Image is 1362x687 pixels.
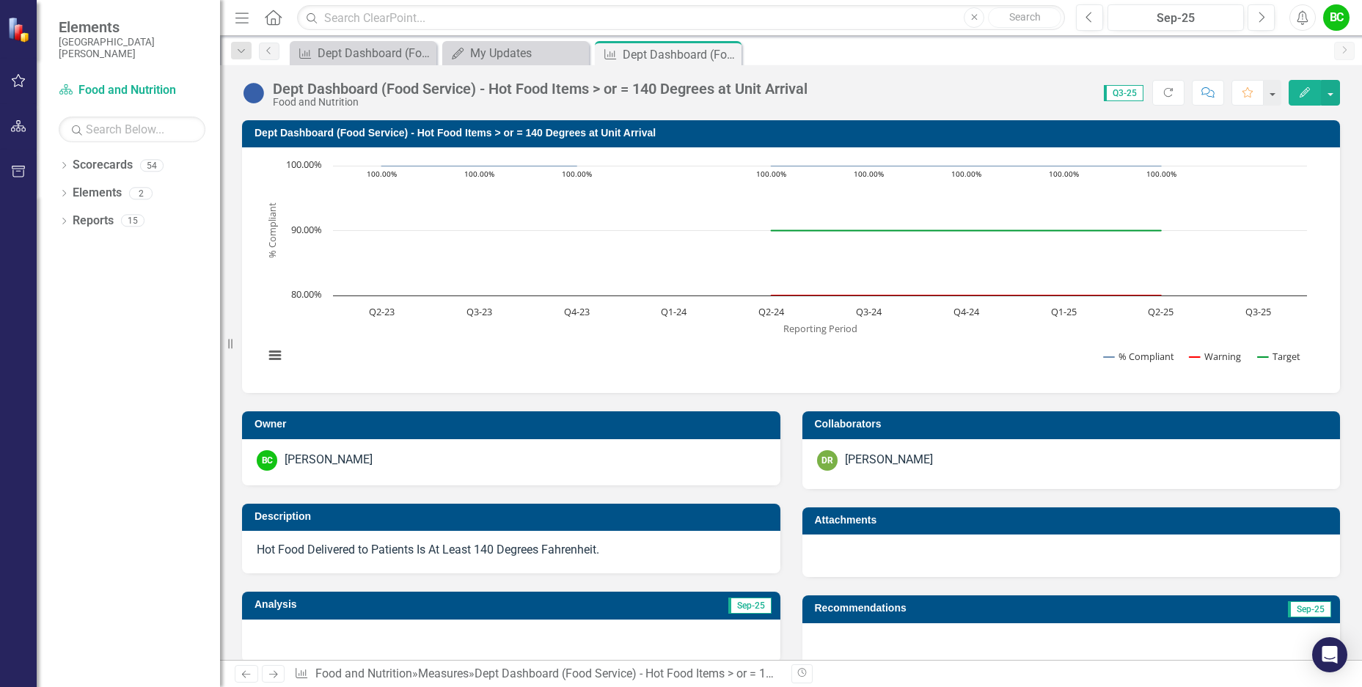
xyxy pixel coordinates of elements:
[140,159,164,172] div: 54
[1107,4,1244,31] button: Sep-25
[470,44,585,62] div: My Updates
[121,215,144,227] div: 15
[562,169,592,179] text: 100.00%
[379,293,1164,298] g: Warning, line 2 of 3 with 10 data points.
[815,515,1333,526] h3: Attachments
[297,5,1065,31] input: Search ClearPoint...
[418,666,469,680] a: Measures
[1190,350,1242,363] button: Show Warning
[73,157,133,174] a: Scorecards
[255,128,1333,139] h3: Dept Dashboard (Food Service) - Hot Food Items > or = 140 Degrees at Unit Arrival
[257,158,1325,378] div: Chart. Highcharts interactive chart.
[379,228,1164,234] g: Target, line 3 of 3 with 10 data points.
[1258,350,1301,363] button: Show Target
[466,305,492,318] text: Q3-23
[475,666,896,680] div: Dept Dashboard (Food Service) - Hot Food Items > or = 140 Degrees at Unit Arrival
[1146,169,1176,179] text: 100.00%
[1104,85,1143,101] span: Q3-25
[286,158,322,171] text: 100.00%
[817,450,838,471] div: DR
[285,452,373,469] div: [PERSON_NAME]
[367,169,397,179] text: 100.00%
[1113,10,1239,27] div: Sep-25
[59,18,205,36] span: Elements
[73,213,114,229] a: Reports
[728,598,772,614] span: Sep-25
[464,169,494,179] text: 100.00%
[273,81,808,97] div: Dept Dashboard (Food Service) - Hot Food Items > or = 140 Degrees at Unit Arrival
[7,16,33,42] img: ClearPoint Strategy
[255,419,773,430] h3: Owner
[1104,350,1174,363] button: Show % Compliant
[315,666,412,680] a: Food and Nutrition
[661,305,687,318] text: Q1-24
[242,81,266,105] img: No Information
[1049,169,1079,179] text: 100.00%
[369,305,395,318] text: Q2-23
[59,117,205,142] input: Search Below...
[1288,601,1331,617] span: Sep-25
[1323,4,1350,31] button: BC
[446,44,585,62] a: My Updates
[623,45,738,64] div: Dept Dashboard (Food Service) - Hot Food Items > or = 140 Degrees at Unit Arrival
[988,7,1061,28] button: Search
[255,599,506,610] h3: Analysis
[291,287,322,301] text: 80.00%
[815,419,1333,430] h3: Collaborators
[953,305,980,318] text: Q4-24
[273,97,808,108] div: Food and Nutrition
[293,44,433,62] a: Dept Dashboard (Food Service) - Cleaning Completed
[856,305,882,318] text: Q3-24
[265,345,285,366] button: View chart menu, Chart
[1009,11,1041,23] span: Search
[845,452,933,469] div: [PERSON_NAME]
[1312,637,1347,672] div: Open Intercom Messenger
[73,185,122,202] a: Elements
[756,169,786,179] text: 100.00%
[1051,305,1077,318] text: Q1-25
[783,322,857,335] text: Reporting Period
[59,82,205,99] a: Food and Nutrition
[255,511,773,522] h3: Description
[758,305,785,318] text: Q2-24
[257,158,1314,378] svg: Interactive chart
[564,305,590,318] text: Q4-23
[294,666,780,683] div: » »
[59,36,205,60] small: [GEOGRAPHIC_DATA][PERSON_NAME]
[129,187,153,199] div: 2
[951,169,981,179] text: 100.00%
[815,603,1163,614] h3: Recommendations
[1245,305,1271,318] text: Q3-25
[257,450,277,471] div: BC
[318,44,433,62] div: Dept Dashboard (Food Service) - Cleaning Completed
[257,542,766,559] p: Hot Food Delivered to Patients Is At Least 140 Degrees Fahrenheit.
[1148,305,1174,318] text: Q2-25
[379,163,1164,169] g: % Compliant, line 1 of 3 with 10 data points.
[854,169,884,179] text: 100.00%
[266,203,279,259] text: % Compliant
[291,223,322,236] text: 90.00%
